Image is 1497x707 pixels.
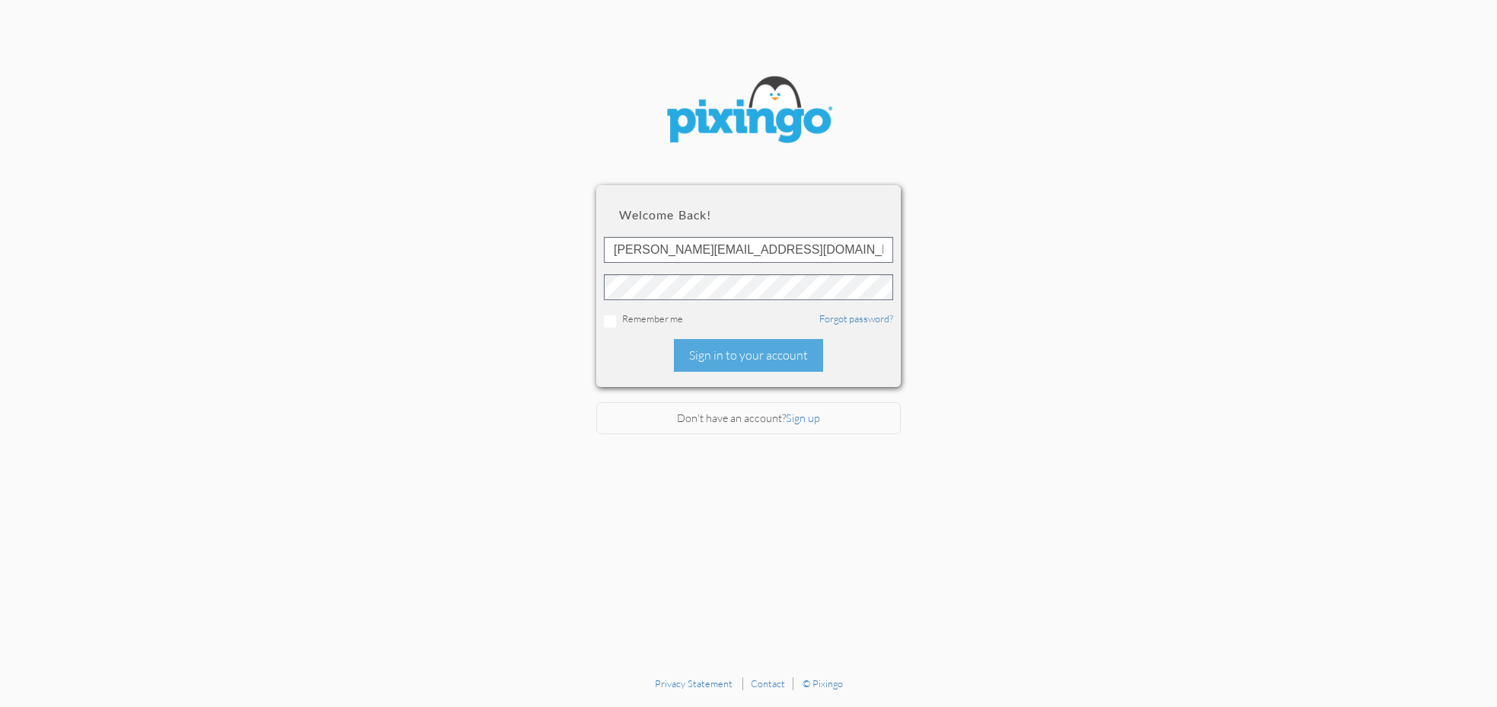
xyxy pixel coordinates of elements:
div: Don't have an account? [596,402,901,435]
a: Forgot password? [819,312,893,325]
input: ID or Email [604,237,893,263]
a: Contact [751,677,785,689]
h2: Welcome back! [619,208,878,222]
div: Remember me [604,312,893,328]
a: © Pixingo [803,677,843,689]
div: Sign in to your account [674,339,823,372]
a: Sign up [786,411,820,424]
img: pixingo logo [657,69,840,155]
a: Privacy Statement [655,677,733,689]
